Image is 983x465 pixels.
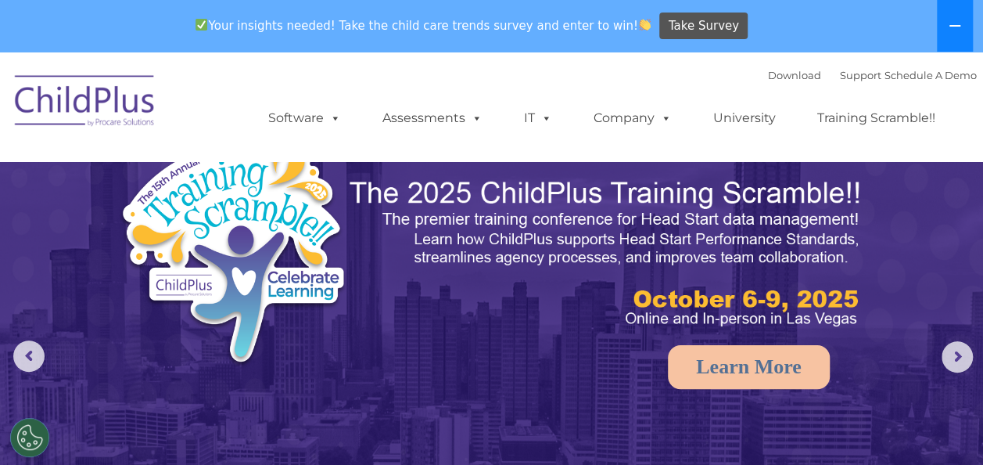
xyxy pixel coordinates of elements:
img: 👏 [639,19,651,31]
a: Learn More [668,345,830,389]
a: Assessments [367,103,498,134]
span: Last name [217,103,265,115]
a: Schedule A Demo [884,69,977,81]
font: | [768,69,977,81]
a: University [698,103,791,134]
span: Your insights needed! Take the child care trends survey and enter to win! [189,10,658,41]
button: Cookies Settings [10,418,49,457]
a: Take Survey [659,13,748,40]
img: ChildPlus by Procare Solutions [7,64,163,142]
span: Take Survey [669,13,739,40]
a: Software [253,103,357,134]
img: ✅ [196,19,207,31]
span: Phone number [217,168,284,179]
a: Support [840,69,881,81]
a: Company [578,103,687,134]
a: IT [508,103,568,134]
a: Download [768,69,821,81]
a: Training Scramble!! [802,103,951,134]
